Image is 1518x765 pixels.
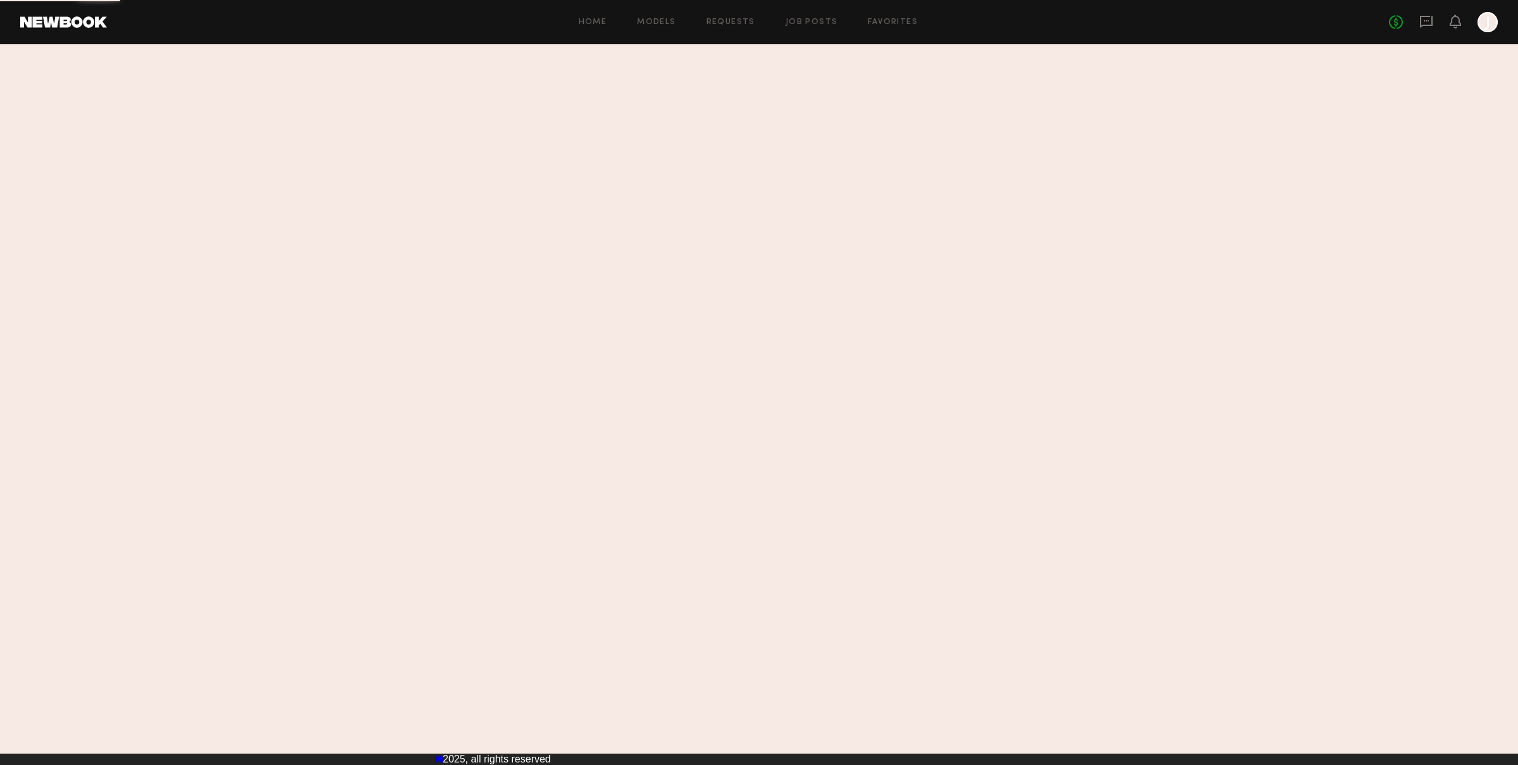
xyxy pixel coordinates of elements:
[707,18,755,27] a: Requests
[1478,12,1498,32] a: J
[637,18,676,27] a: Models
[443,754,551,764] span: 2025, all rights reserved
[868,18,918,27] a: Favorites
[786,18,838,27] a: Job Posts
[579,18,607,27] a: Home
